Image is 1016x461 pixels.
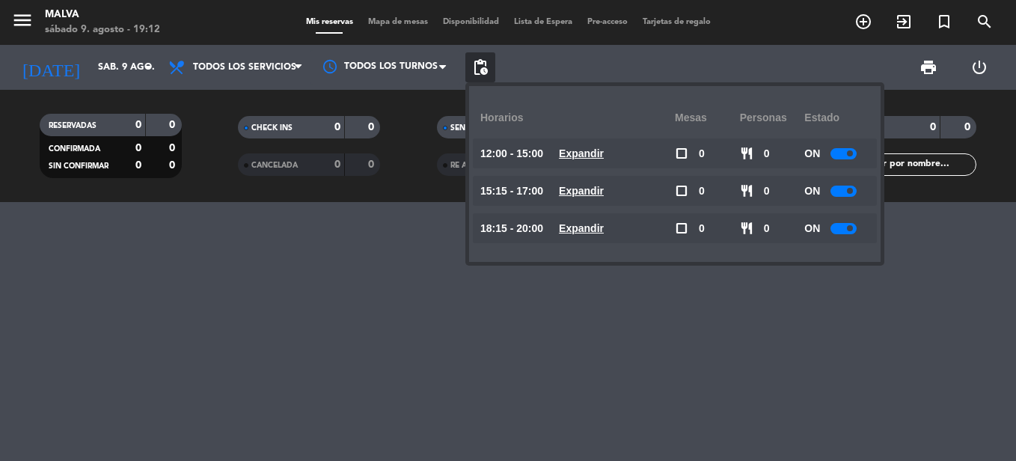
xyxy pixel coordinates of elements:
span: CONFIRMADA [49,145,100,153]
span: WALK IN [884,9,924,34]
strong: 0 [368,122,377,132]
span: Mapa de mesas [361,18,435,26]
span: 0 [764,183,770,200]
strong: 0 [334,159,340,170]
span: check_box_outline_blank [675,147,688,160]
i: [DATE] [11,51,91,84]
span: 0 [764,220,770,237]
div: sábado 9. agosto - 19:12 [45,22,160,37]
span: CANCELADA [251,162,298,169]
span: print [919,58,937,76]
span: Pre-acceso [580,18,635,26]
span: 0 [699,220,705,237]
u: Expandir [559,185,604,197]
span: RESERVAR MESA [843,9,884,34]
span: Disponibilidad [435,18,507,26]
span: 0 [699,145,705,162]
span: Todos los servicios [193,62,296,73]
strong: 0 [368,159,377,170]
i: menu [11,9,34,31]
span: RE AGENDADA [450,162,506,169]
strong: 0 [964,122,973,132]
span: 0 [699,183,705,200]
u: Expandir [559,147,604,159]
span: ON [804,145,820,162]
span: Lista de Espera [507,18,580,26]
div: personas [740,97,805,138]
strong: 0 [169,143,178,153]
div: Mesas [675,97,740,138]
strong: 0 [169,160,178,171]
span: ON [804,220,820,237]
i: exit_to_app [895,13,913,31]
span: BUSCAR [964,9,1005,34]
span: SENTADAS [450,124,490,132]
div: Estado [804,97,869,138]
span: CHECK INS [251,124,293,132]
span: ON [804,183,820,200]
strong: 0 [135,120,141,130]
span: check_box_outline_blank [675,222,688,235]
span: 0 [764,145,770,162]
span: restaurant [740,147,753,160]
i: add_circle_outline [854,13,872,31]
span: SIN CONFIRMAR [49,162,108,170]
strong: 0 [930,122,936,132]
i: power_settings_new [970,58,988,76]
strong: 0 [135,143,141,153]
span: Reserva especial [924,9,964,34]
span: restaurant [740,184,753,198]
u: Expandir [559,222,604,234]
span: RESERVADAS [49,122,97,129]
span: pending_actions [471,58,489,76]
div: Malva [45,7,160,22]
span: Tarjetas de regalo [635,18,718,26]
span: 15:15 - 17:00 [480,183,543,200]
strong: 0 [135,160,141,171]
i: turned_in_not [935,13,953,31]
button: menu [11,9,34,37]
span: Mis reservas [299,18,361,26]
i: arrow_drop_down [139,58,157,76]
div: LOG OUT [954,45,1005,90]
span: check_box_outline_blank [675,184,688,198]
strong: 0 [334,122,340,132]
i: search [976,13,994,31]
span: restaurant [740,222,753,235]
strong: 0 [169,120,178,130]
div: Horarios [480,97,675,138]
span: 18:15 - 20:00 [480,220,543,237]
span: 12:00 - 15:00 [480,145,543,162]
input: Filtrar por nombre... [860,156,976,173]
